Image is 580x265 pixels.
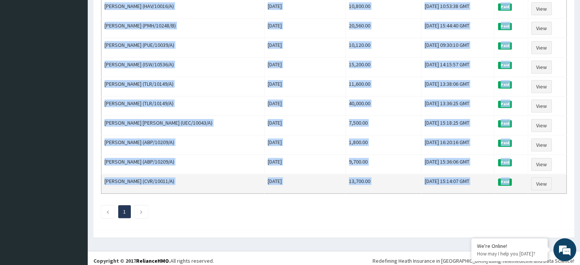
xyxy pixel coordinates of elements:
[14,38,31,57] img: d_794563401_company_1708531726252_794563401
[421,19,494,38] td: [DATE] 15:44:40 GMT
[264,135,346,155] td: [DATE]
[346,38,421,58] td: 10,120.00
[264,77,346,96] td: [DATE]
[477,251,542,257] p: How may I help you today?
[498,159,512,166] span: Paid
[531,100,552,112] a: View
[531,138,552,151] a: View
[264,174,346,194] td: [DATE]
[44,82,105,159] span: We're online!
[125,4,143,22] div: Minimize live chat window
[477,243,542,249] div: We're Online!
[40,43,128,53] div: Chat with us now
[531,158,552,171] a: View
[346,174,421,194] td: 13,700.00
[498,81,512,88] span: Paid
[421,174,494,194] td: [DATE] 15:14:07 GMT
[421,155,494,174] td: [DATE] 15:36:06 GMT
[346,135,421,155] td: 1,800.00
[101,135,265,155] td: [PERSON_NAME] (ABP/10209/A)
[531,61,552,74] a: View
[531,2,552,15] a: View
[123,208,126,215] a: Page 1 is your current page
[101,174,265,194] td: [PERSON_NAME] (CVR/10011/A)
[421,116,494,135] td: [DATE] 15:18:25 GMT
[264,116,346,135] td: [DATE]
[498,23,512,30] span: Paid
[346,96,421,116] td: 40,000.00
[346,58,421,77] td: 15,200.00
[421,135,494,155] td: [DATE] 16:20:16 GMT
[346,155,421,174] td: 9,700.00
[264,96,346,116] td: [DATE]
[498,101,512,108] span: Paid
[136,257,169,264] a: RelianceHMO
[498,3,512,10] span: Paid
[498,120,512,127] span: Paid
[101,38,265,58] td: [PERSON_NAME] (PUE/10039/A)
[531,80,552,93] a: View
[531,177,552,190] a: View
[101,77,265,96] td: [PERSON_NAME] (TLR/10149/A)
[421,96,494,116] td: [DATE] 13:36:25 GMT
[531,119,552,132] a: View
[498,140,512,146] span: Paid
[421,38,494,58] td: [DATE] 09:30:10 GMT
[101,19,265,38] td: [PERSON_NAME] (PMH/10248/B)
[421,77,494,96] td: [DATE] 13:38:06 GMT
[101,58,265,77] td: [PERSON_NAME] (ISW/10536/A)
[498,62,512,69] span: Paid
[498,42,512,49] span: Paid
[264,19,346,38] td: [DATE]
[264,58,346,77] td: [DATE]
[346,77,421,96] td: 11,600.00
[93,257,170,264] strong: Copyright © 2017 .
[421,58,494,77] td: [DATE] 14:15:57 GMT
[346,19,421,38] td: 20,560.00
[498,178,512,185] span: Paid
[531,41,552,54] a: View
[264,38,346,58] td: [DATE]
[373,257,574,265] div: Redefining Heath Insurance in [GEOGRAPHIC_DATA] using Telemedicine and Data Science!
[101,155,265,174] td: [PERSON_NAME] (ABP/10209/A)
[264,155,346,174] td: [DATE]
[4,181,145,207] textarea: Type your message and hit 'Enter'
[346,116,421,135] td: 7,500.00
[531,22,552,35] a: View
[106,208,109,215] a: Previous page
[101,96,265,116] td: [PERSON_NAME] (TLR/10149/A)
[140,208,143,215] a: Next page
[101,116,265,135] td: [PERSON_NAME] [PERSON_NAME] (UEC/10043/A)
